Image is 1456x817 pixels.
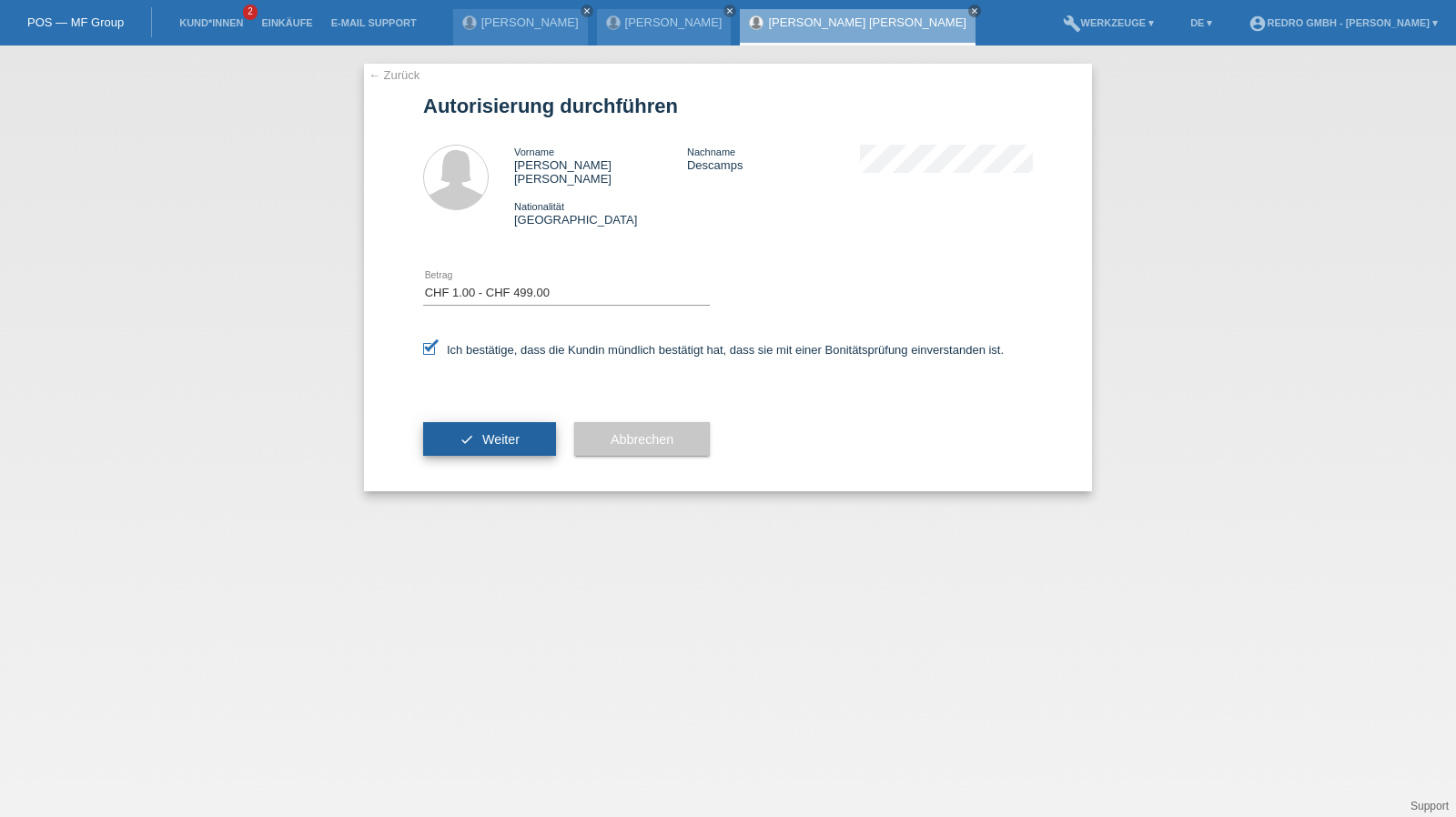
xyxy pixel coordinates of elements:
a: ← Zurück [369,68,420,82]
a: E-Mail Support [322,17,426,28]
a: Einkäufe [252,17,321,28]
a: Kund*innen [170,17,252,28]
a: close [581,5,593,17]
a: POS — MF Group [27,15,124,29]
i: close [725,6,734,15]
label: Ich bestätige, dass die Kundin mündlich bestätigt hat, dass sie mit einer Bonitätsprüfung einvers... [423,343,1004,357]
h1: Autorisierung durchführen [423,95,1033,117]
a: [PERSON_NAME] [625,15,723,29]
span: Nationalität [514,201,564,212]
span: 2 [243,5,258,20]
div: [GEOGRAPHIC_DATA] [514,199,687,227]
a: close [968,5,981,17]
i: close [582,6,591,15]
span: Weiter [482,432,520,447]
button: check Weiter [423,422,556,457]
div: [PERSON_NAME] [PERSON_NAME] [514,145,687,186]
i: account_circle [1249,15,1267,33]
a: Support [1410,800,1449,812]
a: [PERSON_NAME] [PERSON_NAME] [768,15,966,29]
a: buildWerkzeuge ▾ [1054,17,1164,28]
a: DE ▾ [1181,17,1221,28]
a: account_circleRedro GmbH - [PERSON_NAME] ▾ [1239,17,1447,28]
i: build [1063,15,1081,33]
span: Vorname [514,146,554,157]
a: [PERSON_NAME] [481,15,579,29]
div: Descamps [687,145,860,172]
span: Nachname [687,146,735,157]
span: Abbrechen [611,432,673,447]
i: close [970,6,979,15]
i: check [460,432,474,447]
a: close [723,5,736,17]
button: Abbrechen [574,422,710,457]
